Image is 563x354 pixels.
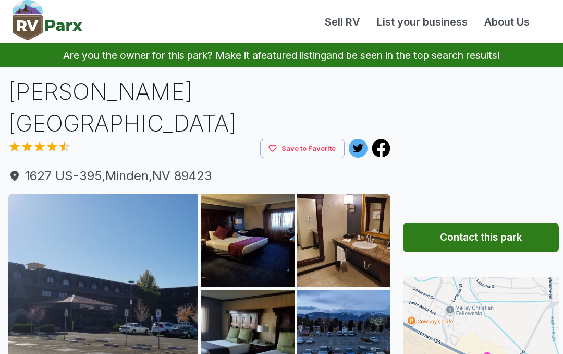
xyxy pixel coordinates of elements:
iframe: Advertisement [403,76,559,206]
a: List your business [369,14,476,30]
a: About Us [476,14,538,30]
a: featured listing [258,49,326,62]
h1: [PERSON_NAME][GEOGRAPHIC_DATA] [8,76,390,139]
img: AAcXr8qukxxNV3o8usFtHQHHVcWmhG5TJKvHxZPMPiL4ZyRxIl886bCEpHWrhqoFy4t8gNghkdpiRnyCrpziE7iT7J_tCcAZ8... [297,194,390,288]
button: Save to Favorite [260,139,345,158]
button: Contact this park [403,223,559,252]
p: Are you the owner for this park? Make it a and be seen in the top search results! [13,43,550,67]
a: Sell RV [316,14,369,30]
a: 1627 US-395,Minden,NV 89423 [8,167,390,185]
span: 1627 US-395 , Minden , NV 89423 [8,167,390,185]
img: AAcXr8rqQu-Rn6VrPN_v-drLPMFLklE_on7qK07yDA1oluhUOuwUFk9AeYZhSTwTIO0iEt5aD4thkSOVLdoSb_mq04qOQ7P_3... [201,194,295,288]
